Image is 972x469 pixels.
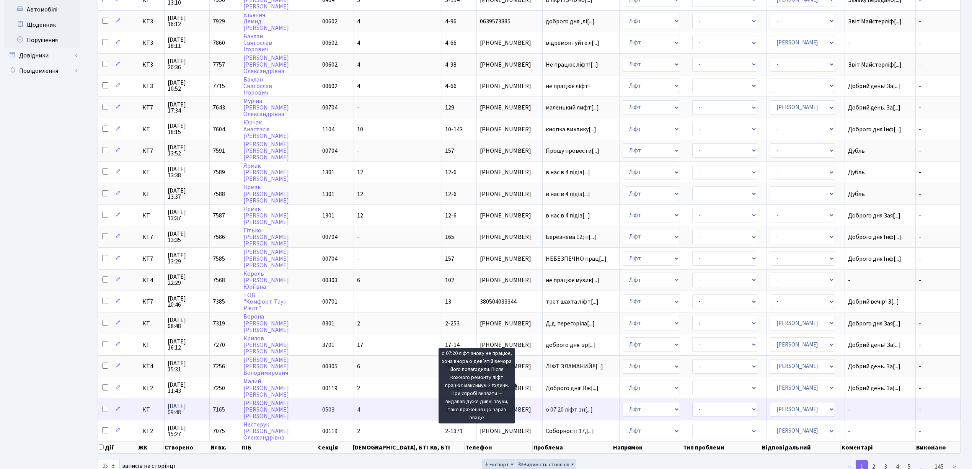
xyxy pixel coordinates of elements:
span: 7075 [213,427,225,435]
span: 4-66 [445,82,457,90]
span: [PHONE_NUMBER] [480,83,539,89]
span: 7165 [213,405,225,414]
span: Видимість стовпців [518,461,569,469]
a: Ярмак[PERSON_NAME][PERSON_NAME] [243,183,289,205]
th: ЖК [137,442,164,453]
a: Довідники [4,48,80,63]
span: [DATE] 16:12 [168,338,206,351]
div: о 07:20 ліфт знову не працює, хоча вчора о дев’ятій вечора його полагодили. Після кожного ремонту... [439,348,515,423]
span: 1301 [322,190,334,198]
span: 380504033344 [480,299,539,305]
span: 2 [357,319,360,328]
span: 12 [357,211,363,220]
span: 00602 [322,39,338,47]
th: Проблема [533,442,612,453]
a: Нестерук[PERSON_NAME]Олександрівна [243,420,289,442]
span: [PHONE_NUMBER] [480,277,539,283]
span: 00701 [322,297,338,306]
span: НЕБЕЗПЕЧНО прац[...] [546,255,607,263]
span: Дубль [848,148,912,154]
span: о 07:20 ліфт зн[...] [546,405,593,414]
span: - [919,297,921,306]
span: 4 [357,405,360,414]
span: Добрий вечір! З[...] [848,297,899,306]
span: [DATE] 18:11 [168,37,206,49]
span: 17-14 [445,341,460,349]
span: [PHONE_NUMBER] [480,40,539,46]
span: 129 [445,103,454,112]
span: 0639573885 [480,18,539,25]
span: [DATE] 11:43 [168,382,206,394]
span: 6 [357,362,360,371]
th: Відповідальний [761,442,840,453]
span: КТ7 [142,234,161,240]
span: - [919,233,921,241]
span: Добрий день. За[...] [848,362,900,371]
span: в нас в 4 підіз[...] [546,190,590,198]
span: [DATE] 09:48 [168,403,206,415]
span: 102 [445,276,454,284]
span: КТ [142,320,161,327]
span: 4 [357,60,360,69]
a: [PERSON_NAME][PERSON_NAME][PERSON_NAME] [243,140,289,162]
span: 4 [357,82,360,90]
span: 13 [445,297,451,306]
span: 7757 [213,60,225,69]
span: [PHONE_NUMBER] [480,212,539,219]
span: 00602 [322,82,338,90]
th: ПІБ [241,442,317,453]
th: Тип проблеми [682,442,761,453]
span: КТ [142,212,161,219]
span: - [919,341,921,349]
span: 7860 [213,39,225,47]
span: - [357,147,359,155]
span: - [919,60,921,69]
span: КТ7 [142,148,161,154]
span: [DATE] 22:29 [168,274,206,286]
span: [DATE] 10:52 [168,80,206,92]
span: 2-253 [445,319,460,328]
span: [PHONE_NUMBER] [480,320,539,327]
span: КТ3 [142,83,161,89]
span: - [357,255,359,263]
span: - [919,125,921,134]
a: Повідомлення [4,63,80,78]
span: 1301 [322,168,334,176]
span: Доброго дня Інф[...] [848,233,901,241]
span: [DATE] 13:35 [168,231,206,243]
span: 4 [357,39,360,47]
span: 10 [357,125,363,134]
span: [PHONE_NUMBER] [480,126,539,132]
span: 7250 [213,384,225,392]
a: Ярмак[PERSON_NAME][PERSON_NAME] [243,162,289,183]
span: [PHONE_NUMBER] [480,234,539,240]
span: КТ4 [142,277,161,283]
span: КТ7 [142,105,161,111]
span: [PHONE_NUMBER] [480,148,539,154]
span: 00602 [322,17,338,26]
span: - [848,277,912,283]
a: Гітько[PERSON_NAME][PERSON_NAME] [243,226,289,248]
span: 0301 [322,319,334,328]
span: 7568 [213,276,225,284]
span: 7319 [213,319,225,328]
span: Доброго дня Інф[...] [848,125,901,134]
span: 00704 [322,233,338,241]
span: [DATE] 20:46 [168,296,206,308]
span: 00303 [322,276,338,284]
span: КТ [142,342,161,348]
span: [PHONE_NUMBER] [480,62,539,68]
span: - [357,297,359,306]
span: [DATE] 13:52 [168,144,206,157]
span: 157 [445,255,454,263]
span: 17 [357,341,363,349]
a: Ворона[PERSON_NAME][PERSON_NAME] [243,313,289,334]
th: Дії [98,442,137,453]
span: Добрий день! За[...] [848,82,901,90]
span: відремонтуйте л[...] [546,39,599,47]
span: - [919,168,921,176]
a: Король[PERSON_NAME]Юріївна [243,270,289,291]
span: 4-96 [445,17,457,26]
span: КТ3 [142,62,161,68]
span: - [919,17,921,26]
